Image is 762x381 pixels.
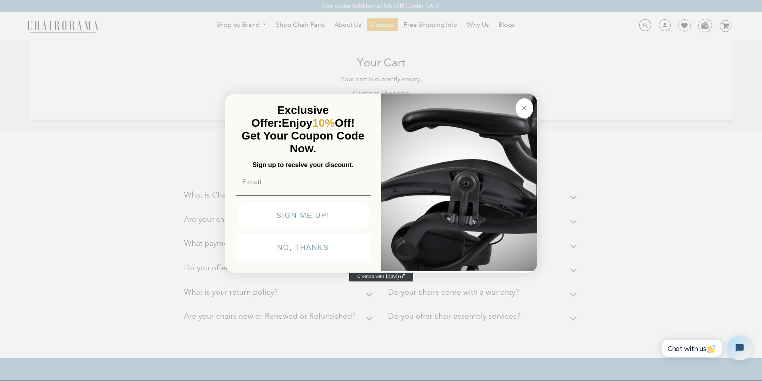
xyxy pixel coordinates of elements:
[282,117,355,129] span: Enjoy Off!
[655,329,758,367] iframe: Tidio Chat
[236,174,371,190] input: Email
[312,117,335,129] span: 10%
[236,195,371,195] img: underline
[516,98,533,118] button: Close dialog
[252,162,353,168] span: Sign up to receive your discount.
[349,272,413,281] a: Created with Klaviyo - opens in a new tab
[381,92,537,271] img: 92d77583-a095-41f6-84e7-858462e0427a.jpeg
[236,234,371,261] button: NO, THANKS
[251,104,329,129] span: Exclusive Offer:
[242,130,364,155] span: Get Your Coupon Code Now.
[237,202,369,229] button: SIGN ME UP!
